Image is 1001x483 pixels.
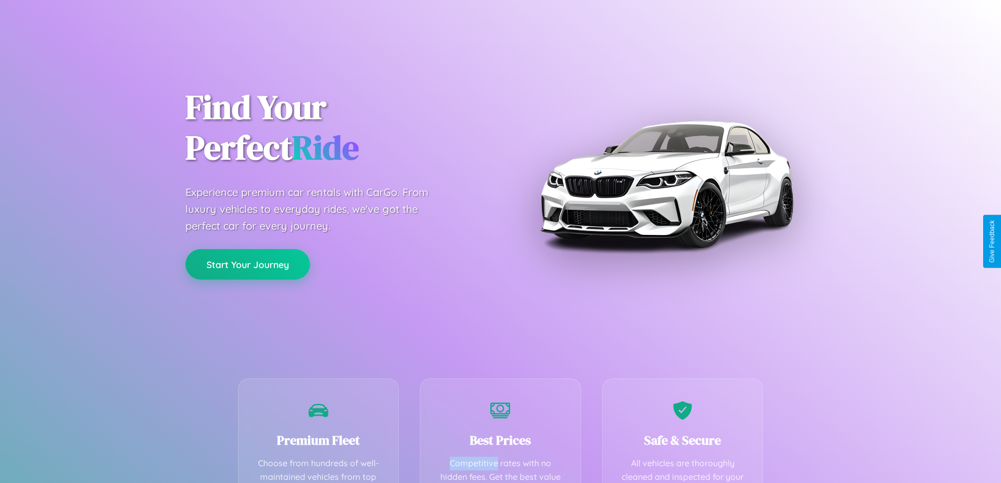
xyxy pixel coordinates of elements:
p: Experience premium car rentals with CarGo. From luxury vehicles to everyday rides, we've got the ... [185,184,448,234]
button: Start Your Journey [185,249,310,280]
div: Give Feedback [988,220,996,263]
h3: Best Prices [436,431,565,449]
h3: Safe & Secure [618,431,747,449]
img: Premium BMW car rental vehicle [535,53,798,315]
h3: Premium Fleet [254,431,383,449]
span: Ride [292,125,359,170]
h1: Find Your Perfect [185,87,485,168]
